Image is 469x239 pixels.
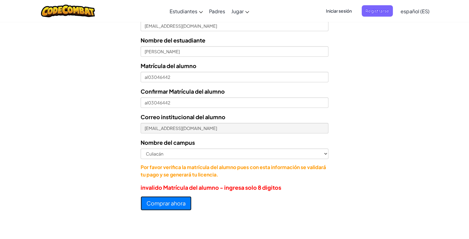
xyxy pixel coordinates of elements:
button: Comprar ahora [141,196,191,210]
label: Matrícula del alumno [141,61,196,70]
img: CodeCombat logo [41,5,95,17]
span: Estudiantes [170,8,197,14]
label: Correo institucional del alumno [141,112,225,121]
label: Nombre del estuadiante [141,36,205,45]
a: Estudiantes [167,3,206,19]
a: Padres [206,3,228,19]
label: Nombre del campus [141,138,195,147]
a: español (ES) [397,3,433,19]
p: invalido Matrícula del alumno - ingresa solo 8 digitos [141,183,328,192]
a: Jugar [228,3,252,19]
p: Por favor verifica la matrícula del alumno pues con esta información se validará tu pago y se gen... [141,164,328,178]
span: español (ES) [401,8,430,14]
label: Confirmar Matrícula del alumno [141,87,225,96]
button: Registrarse [362,5,393,17]
button: Iniciar sesión [322,5,356,17]
span: Jugar [231,8,244,14]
